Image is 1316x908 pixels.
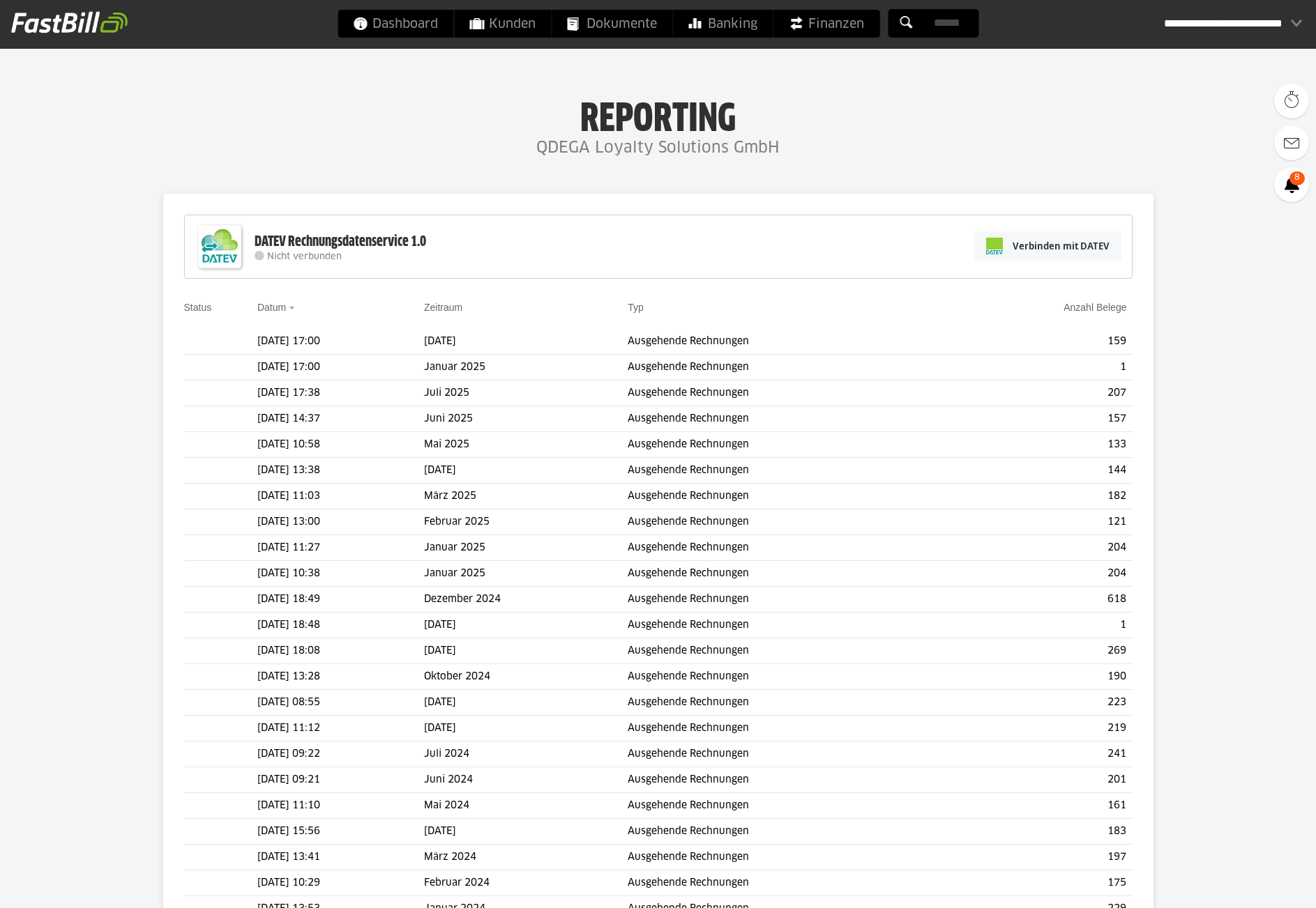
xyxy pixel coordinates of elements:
td: [DATE] [424,690,628,716]
td: Ausgehende Rechnungen [628,458,950,484]
td: Mai 2024 [424,793,628,819]
td: Februar 2025 [424,509,628,535]
span: Kunden [469,10,536,38]
td: 190 [950,664,1132,690]
td: 182 [950,484,1132,509]
a: Kunden [454,10,551,38]
td: [DATE] 18:49 [257,587,424,613]
td: [DATE] 09:21 [257,767,424,793]
a: Banking [673,10,773,38]
td: 197 [950,845,1132,870]
td: 183 [950,819,1132,845]
td: 157 [950,406,1132,432]
a: 8 [1274,167,1309,202]
td: 201 [950,767,1132,793]
td: Ausgehende Rechnungen [628,793,950,819]
td: [DATE] 17:00 [257,329,424,355]
a: Dokumente [552,10,672,38]
td: 207 [950,380,1132,406]
td: [DATE] 11:10 [257,793,424,819]
td: Ausgehende Rechnungen [628,638,950,664]
td: März 2025 [424,484,628,509]
a: Zeitraum [424,302,462,313]
span: Dokumente [567,10,657,38]
td: 1 [950,355,1132,380]
td: Mai 2025 [424,432,628,458]
td: [DATE] 11:03 [257,484,424,509]
td: März 2024 [424,845,628,870]
td: 219 [950,716,1132,741]
span: Nicht verbunden [267,252,342,261]
td: Ausgehende Rechnungen [628,613,950,638]
span: Finanzen [789,10,864,38]
span: Dashboard [353,10,438,38]
td: Ausgehende Rechnungen [628,690,950,716]
td: Juli 2024 [424,741,628,767]
td: [DATE] 13:38 [257,458,424,484]
td: [DATE] 11:12 [257,716,424,741]
td: 121 [950,509,1132,535]
td: [DATE] [424,638,628,664]
td: Ausgehende Rechnungen [628,767,950,793]
td: Ausgehende Rechnungen [628,845,950,870]
td: Ausgehende Rechnungen [628,716,950,741]
td: 241 [950,741,1132,767]
td: [DATE] [424,458,628,484]
h1: Reporting [139,98,1177,134]
td: Ausgehende Rechnungen [628,484,950,509]
td: 175 [950,870,1132,896]
td: [DATE] 08:55 [257,690,424,716]
td: [DATE] 09:22 [257,741,424,767]
td: [DATE] [424,613,628,638]
td: [DATE] 15:56 [257,819,424,845]
td: [DATE] 13:00 [257,509,424,535]
td: Ausgehende Rechnungen [628,406,950,432]
a: Typ [628,302,644,313]
img: pi-datev-logo-farbig-24.svg [986,238,1003,254]
td: [DATE] 17:38 [257,380,424,406]
iframe: Öffnet ein Widget, in dem Sie weitere Informationen finden [1207,866,1302,901]
td: Januar 2025 [424,535,628,561]
a: Dashboard [338,10,453,38]
td: [DATE] 18:08 [257,638,424,664]
td: Ausgehende Rechnungen [628,355,950,380]
td: Ausgehende Rechnungen [628,741,950,767]
a: Status [184,302,212,313]
td: Ausgehende Rechnungen [628,561,950,587]
td: Februar 2024 [424,870,628,896]
img: DATEV-Datenservice Logo [192,219,248,275]
img: fastbill_logo_white.png [11,11,128,33]
td: [DATE] [424,716,628,741]
td: 223 [950,690,1132,716]
td: [DATE] 18:48 [257,613,424,638]
span: Verbinden mit DATEV [1013,239,1110,253]
a: Verbinden mit DATEV [974,231,1121,261]
td: 1 [950,613,1132,638]
a: Anzahl Belege [1064,302,1126,313]
td: Ausgehende Rechnungen [628,664,950,690]
td: [DATE] 10:29 [257,870,424,896]
td: [DATE] 13:41 [257,845,424,870]
td: [DATE] 17:00 [257,355,424,380]
td: Januar 2025 [424,561,628,587]
td: Juli 2025 [424,380,628,406]
td: 144 [950,458,1132,484]
td: Ausgehende Rechnungen [628,380,950,406]
td: Ausgehende Rechnungen [628,432,950,458]
td: 618 [950,587,1132,613]
td: 161 [950,793,1132,819]
a: Datum [257,302,286,313]
td: Ausgehende Rechnungen [628,535,950,561]
a: Finanzen [773,10,879,38]
td: [DATE] 10:58 [257,432,424,458]
span: Banking [688,10,757,38]
td: 269 [950,638,1132,664]
td: [DATE] [424,329,628,355]
td: 159 [950,329,1132,355]
div: DATEV Rechnungsdatenservice 1.0 [255,233,426,251]
td: Ausgehende Rechnungen [628,870,950,896]
td: Ausgehende Rechnungen [628,509,950,535]
span: 8 [1289,171,1305,185]
td: [DATE] 13:28 [257,664,424,690]
td: Ausgehende Rechnungen [628,587,950,613]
